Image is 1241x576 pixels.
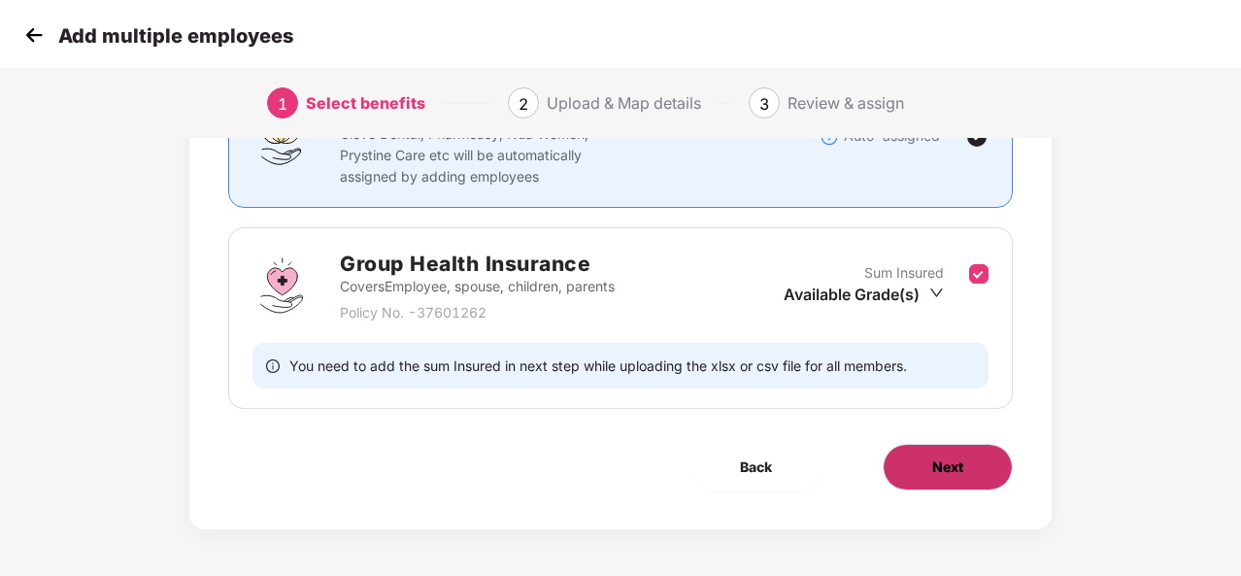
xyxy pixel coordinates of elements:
[340,123,627,187] p: Clove Dental, Pharmeasy, Nua Women, Prystine Care etc will be automatically assigned by adding em...
[547,87,701,119] div: Upload & Map details
[759,94,769,114] span: 3
[740,457,772,478] span: Back
[252,256,311,315] img: svg+xml;base64,PHN2ZyBpZD0iR3JvdXBfSGVhbHRoX0luc3VyYW5jZSIgZGF0YS1uYW1lPSJHcm91cCBIZWFsdGggSW5zdX...
[864,262,944,284] p: Sum Insured
[340,302,615,323] p: Policy No. - 37601262
[266,356,280,375] span: info-circle
[929,286,944,300] span: down
[519,94,528,114] span: 2
[278,94,287,114] span: 1
[340,248,615,280] h2: Group Health Insurance
[691,444,821,491] button: Back
[784,284,944,305] div: Available Grade(s)
[289,356,907,375] span: You need to add the sum Insured in next step while uploading the xlsx or csv file for all members.
[340,276,615,297] p: Covers Employee, spouse, children, parents
[306,87,425,119] div: Select benefits
[19,20,49,50] img: svg+xml;base64,PHN2ZyB4bWxucz0iaHR0cDovL3d3dy53My5vcmcvMjAwMC9zdmciIHdpZHRoPSIzMCIgaGVpZ2h0PSIzMC...
[932,457,963,478] span: Next
[58,24,293,48] p: Add multiple employees
[788,87,904,119] div: Review & assign
[883,444,1013,491] button: Next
